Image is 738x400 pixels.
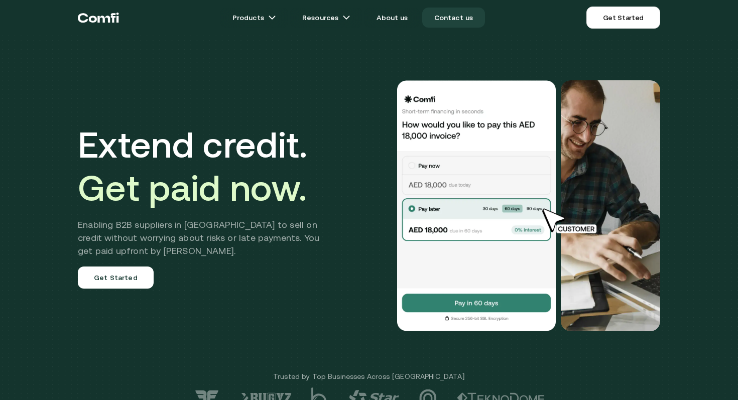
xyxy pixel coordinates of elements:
[78,3,119,33] a: Return to the top of the Comfi home page
[396,80,557,331] img: Would you like to pay this AED 18,000.00 invoice?
[561,80,660,331] img: Would you like to pay this AED 18,000.00 invoice?
[422,8,485,28] a: Contact us
[78,218,334,257] h2: Enabling B2B suppliers in [GEOGRAPHIC_DATA] to sell on credit without worrying about risks or lat...
[220,8,288,28] a: Productsarrow icons
[342,14,350,22] img: arrow icons
[290,8,362,28] a: Resourcesarrow icons
[535,207,608,235] img: cursor
[78,266,154,289] a: Get Started
[268,14,276,22] img: arrow icons
[78,167,307,208] span: Get paid now.
[78,123,334,209] h1: Extend credit.
[364,8,420,28] a: About us
[586,7,660,29] a: Get Started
